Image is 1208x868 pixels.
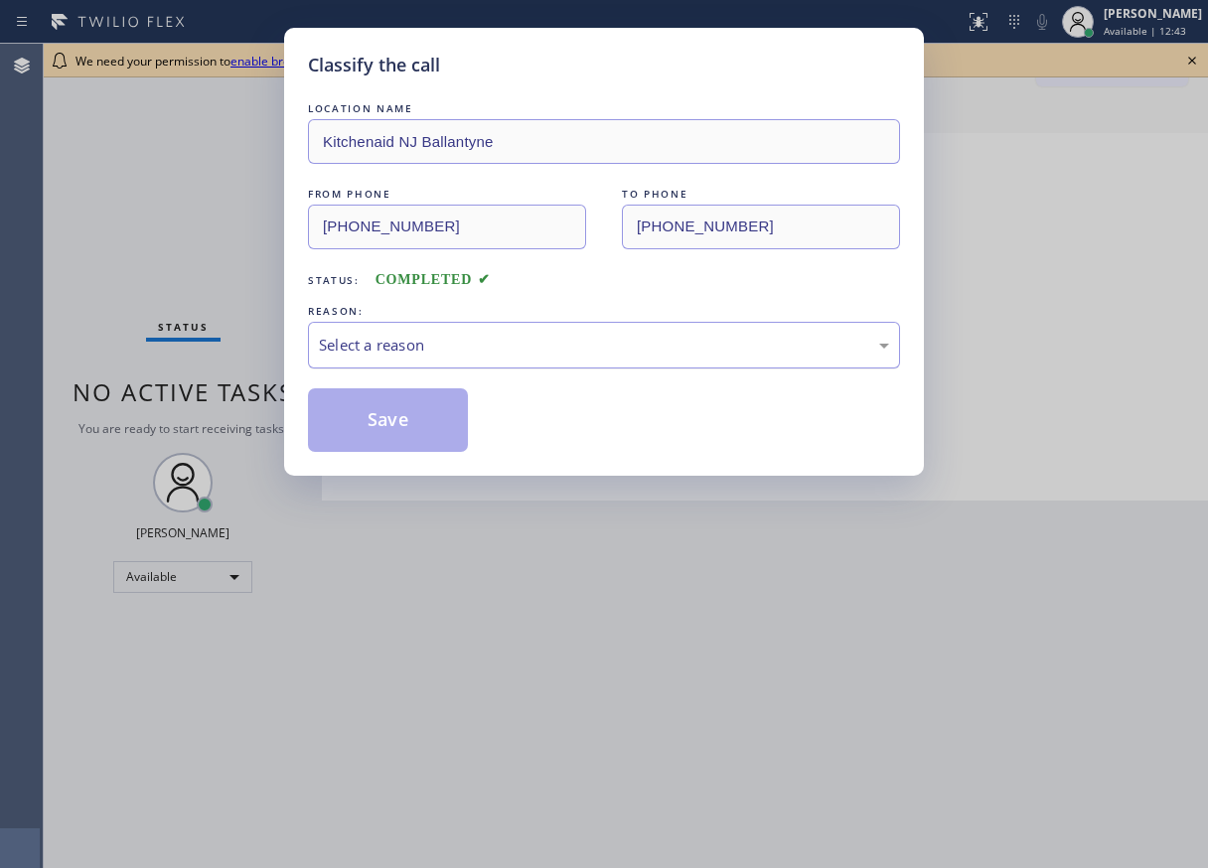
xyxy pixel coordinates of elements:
[622,184,900,205] div: TO PHONE
[622,205,900,249] input: To phone
[308,301,900,322] div: REASON:
[319,334,889,357] div: Select a reason
[308,205,586,249] input: From phone
[308,273,360,287] span: Status:
[308,52,440,78] h5: Classify the call
[308,388,468,452] button: Save
[308,184,586,205] div: FROM PHONE
[308,98,900,119] div: LOCATION NAME
[376,272,491,287] span: COMPLETED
